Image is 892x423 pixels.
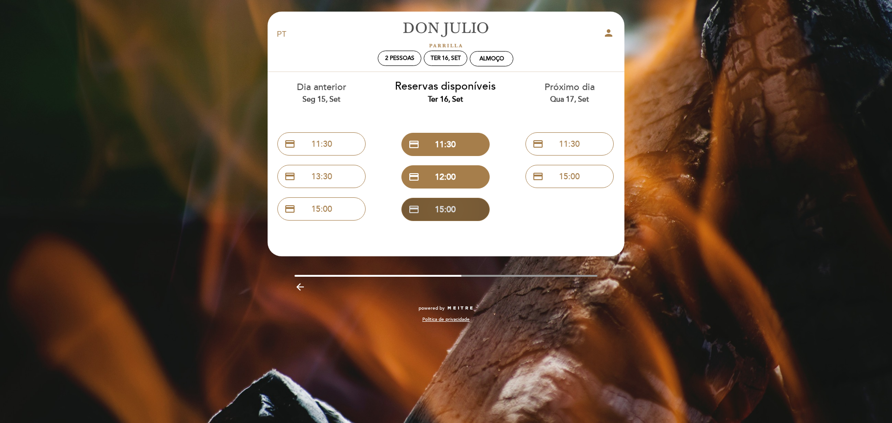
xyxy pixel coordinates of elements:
button: credit_card 11:30 [525,132,614,156]
div: Dia anterior [267,81,377,104]
a: Política de privacidade [422,316,470,323]
div: Próximo dia [514,81,624,104]
div: Reservas disponíveis [391,79,501,105]
span: credit_card [532,171,544,182]
button: credit_card 15:00 [401,198,490,221]
span: credit_card [284,138,295,150]
button: credit_card 15:00 [277,197,366,221]
span: credit_card [408,204,420,215]
span: credit_card [532,138,544,150]
button: credit_card 11:30 [277,132,366,156]
div: Almoço [479,55,504,62]
a: [PERSON_NAME] [387,22,504,47]
button: credit_card 12:00 [401,165,490,189]
button: credit_card 15:00 [525,165,614,188]
div: Ter 16, set [391,94,501,105]
button: credit_card 13:30 [277,165,366,188]
button: person [603,27,614,42]
div: Ter 16, set [431,55,461,62]
span: credit_card [408,171,420,182]
span: 2 pessoas [385,55,414,62]
div: Qua 17, set [514,94,624,105]
span: credit_card [284,203,295,215]
span: credit_card [408,139,420,150]
button: credit_card 11:30 [401,133,490,156]
div: Seg 15, set [267,94,377,105]
img: MEITRE [447,306,473,311]
i: person [603,27,614,39]
i: arrow_backward [295,281,306,293]
span: powered by [419,305,445,312]
a: powered by [419,305,473,312]
span: credit_card [284,171,295,182]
